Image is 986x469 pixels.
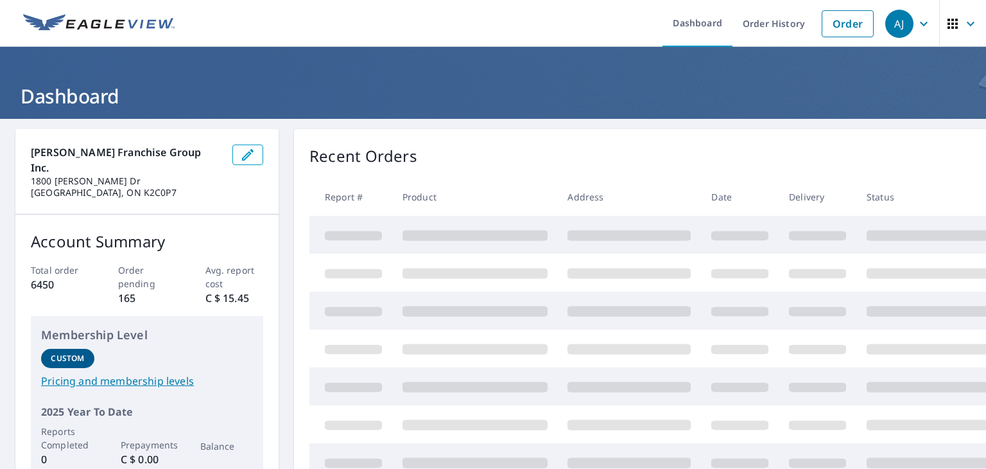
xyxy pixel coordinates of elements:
[309,145,417,168] p: Recent Orders
[31,277,89,292] p: 6450
[779,178,856,216] th: Delivery
[41,326,253,344] p: Membership Level
[31,145,222,175] p: [PERSON_NAME] Franchise Group Inc.
[557,178,701,216] th: Address
[15,83,971,109] h1: Dashboard
[121,452,174,467] p: C $ 0.00
[205,263,264,290] p: Avg. report cost
[200,439,254,453] p: Balance
[31,187,222,199] p: [GEOGRAPHIC_DATA], ON K2C0P7
[822,10,874,37] a: Order
[121,438,174,452] p: Prepayments
[31,263,89,277] p: Total order
[701,178,779,216] th: Date
[885,10,913,38] div: AJ
[118,290,177,306] p: 165
[309,178,392,216] th: Report #
[31,230,263,253] p: Account Summary
[392,178,558,216] th: Product
[41,404,253,420] p: 2025 Year To Date
[118,263,177,290] p: Order pending
[31,175,222,187] p: 1800 [PERSON_NAME] Dr
[23,14,175,33] img: EV Logo
[51,353,84,364] p: Custom
[41,452,94,467] p: 0
[205,290,264,306] p: C $ 15.45
[41,425,94,452] p: Reports Completed
[41,373,253,389] a: Pricing and membership levels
